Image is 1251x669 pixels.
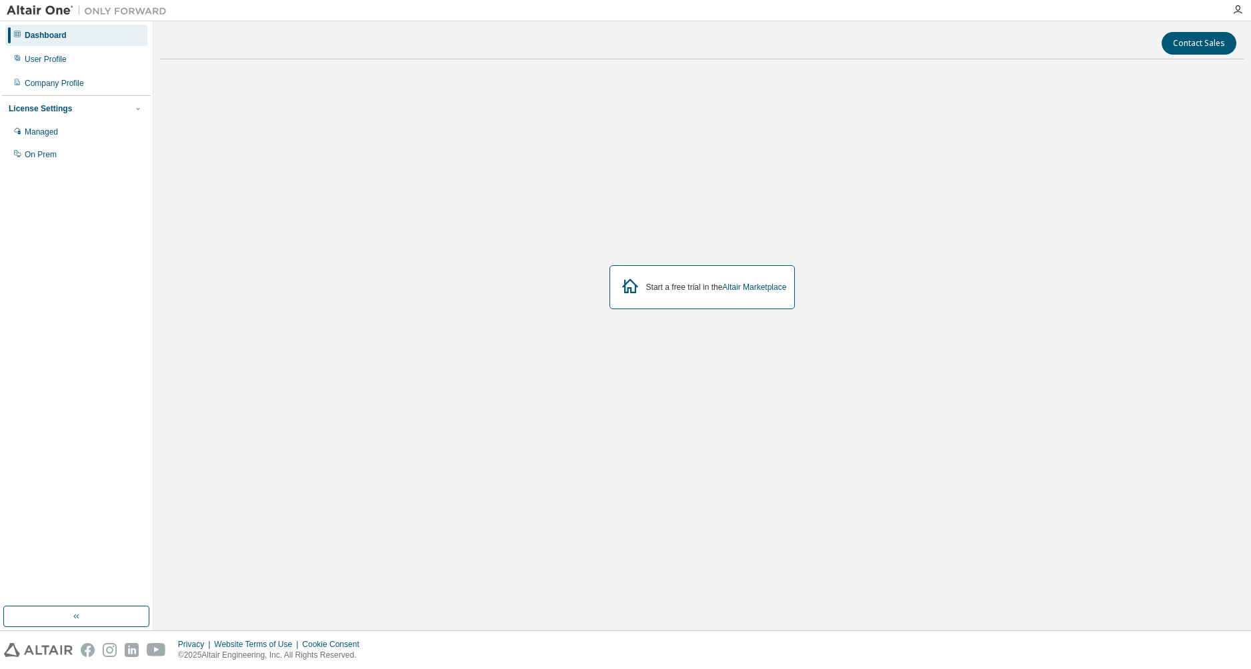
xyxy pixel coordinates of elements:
div: Start a free trial in the [646,282,787,293]
a: Altair Marketplace [722,283,786,292]
div: Company Profile [25,78,84,89]
div: Cookie Consent [302,639,367,650]
div: Dashboard [25,30,67,41]
div: Privacy [178,639,214,650]
div: Website Terms of Use [214,639,302,650]
img: linkedin.svg [125,643,139,657]
img: instagram.svg [103,643,117,657]
button: Contact Sales [1162,32,1236,55]
div: On Prem [25,149,57,160]
img: Altair One [7,4,173,17]
img: altair_logo.svg [4,643,73,657]
div: User Profile [25,54,67,65]
div: Managed [25,127,58,137]
img: youtube.svg [147,643,166,657]
p: © 2025 Altair Engineering, Inc. All Rights Reserved. [178,650,367,661]
img: facebook.svg [81,643,95,657]
div: License Settings [9,103,72,114]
